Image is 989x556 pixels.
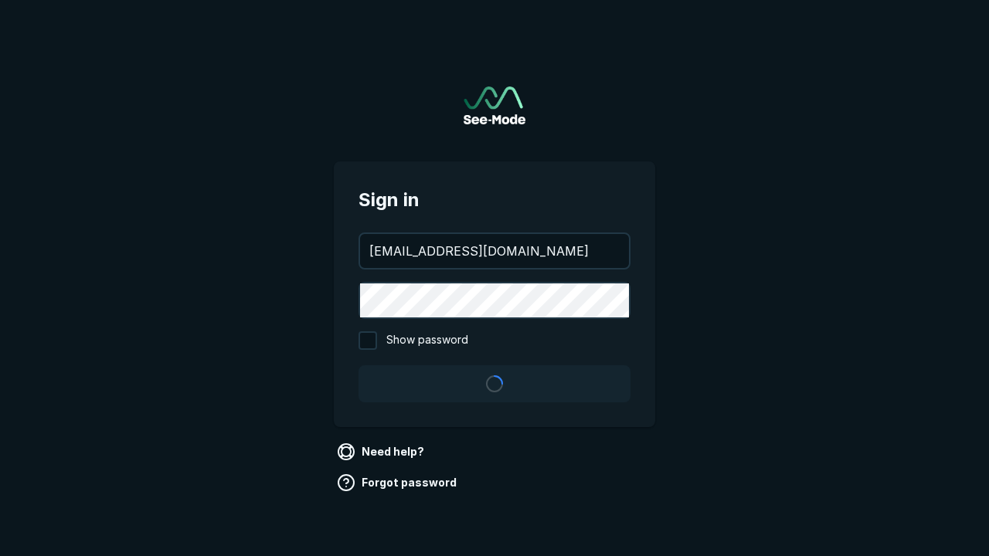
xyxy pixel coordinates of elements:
span: Sign in [359,186,630,214]
a: Forgot password [334,470,463,495]
a: Go to sign in [464,86,525,124]
span: Show password [386,331,468,350]
a: Need help? [334,439,430,464]
input: your@email.com [360,234,629,268]
img: See-Mode Logo [464,86,525,124]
